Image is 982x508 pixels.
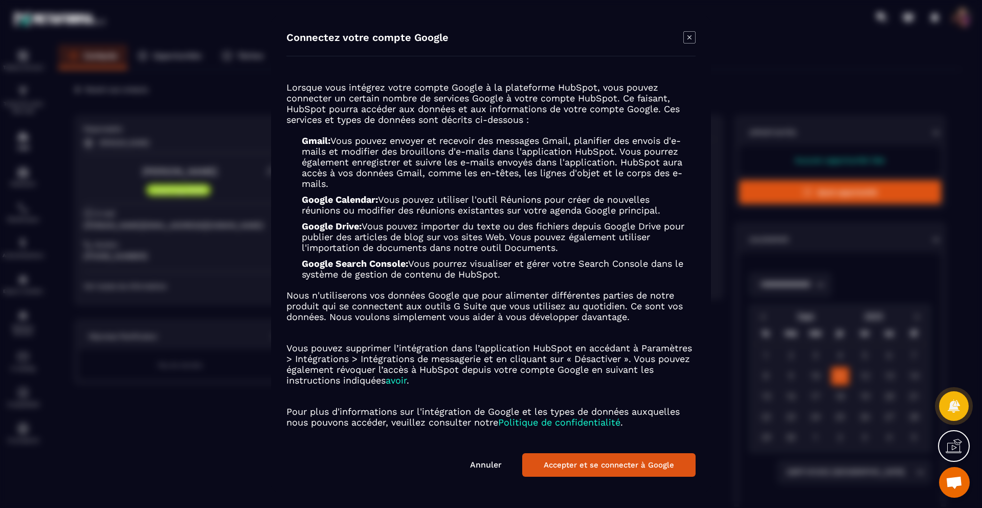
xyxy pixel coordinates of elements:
[498,417,620,428] span: Politique de confidentialité
[302,135,682,189] span: Vous pouvez envoyer et recevoir des messages Gmail, planifier des envois d'e-mails et modifier de...
[302,258,685,280] p: Google Search Console:
[302,221,684,253] span: Vous pouvez importer du texte ou des fichiers depuis Google Drive pour publier des articles de bl...
[302,258,683,280] span: Vous pourrez visualiser et gérer votre Search Console dans le système de gestion de contenu de Hu...
[470,460,502,470] a: Annuler
[302,194,660,216] span: Vous pouvez utiliser l'outil Réunions pour créer de nouvelles réunions ou modifier des réunions e...
[386,375,407,386] span: avoir
[939,467,970,498] div: Ouvrir le chat
[286,31,449,46] h4: Connectez votre compte Google
[302,135,685,189] p: Gmail:
[302,194,685,216] p: Google Calendar:
[286,290,696,322] p: Nous n'utiliserons vos données Google que pour alimenter différentes parties de notre produit qui...
[286,82,696,125] p: Lorsque vous intégrez votre compte Google à la plateforme HubSpot, vous pouvez connecter un certa...
[302,221,685,253] p: Google Drive:
[286,343,696,386] p: Vous pouvez supprimer l’intégration dans l’application HubSpot en accédant à Paramètres > Intégra...
[286,406,696,428] p: Pour plus d'informations sur l'intégration de Google et les types de données auxquelles nous pouv...
[522,453,696,477] button: Accepter et se connecter à Google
